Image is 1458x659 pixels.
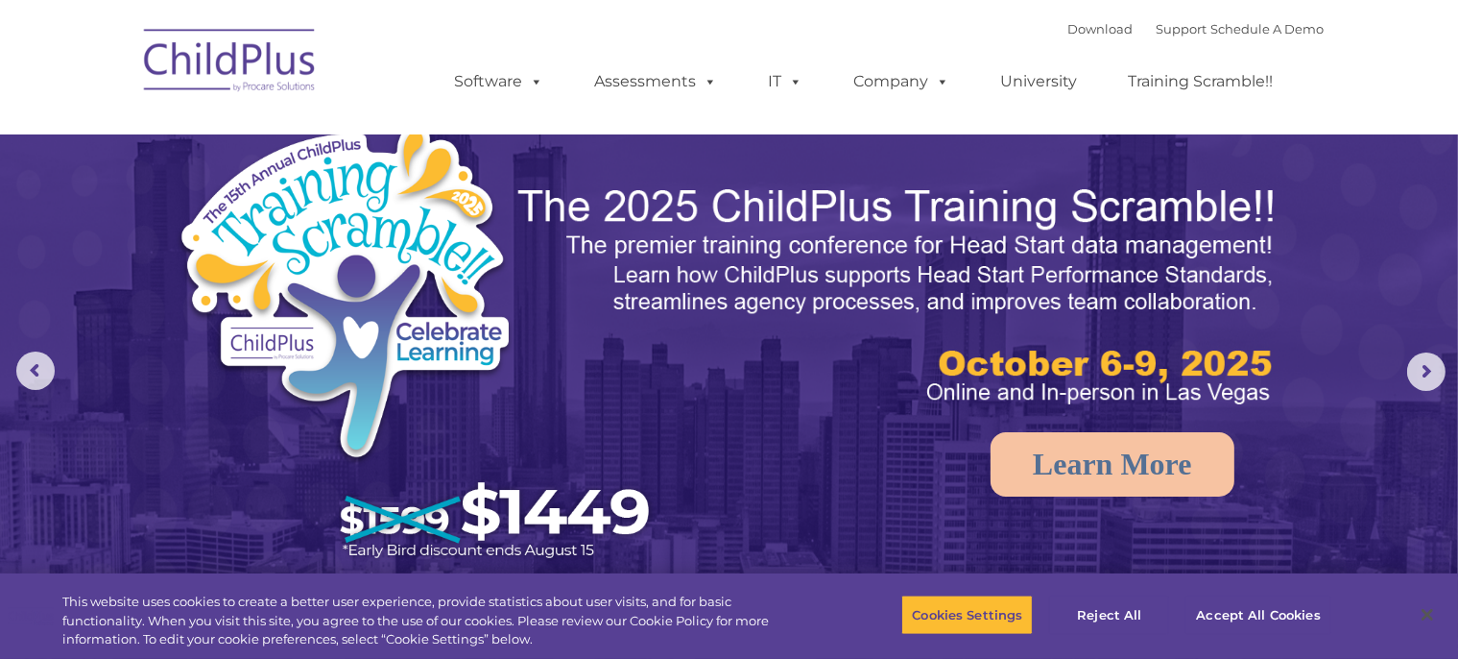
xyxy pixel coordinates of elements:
[982,62,1097,101] a: University
[267,127,325,141] span: Last name
[62,593,801,649] div: This website uses cookies to create a better user experience, provide statistics about user visit...
[1211,21,1325,37] a: Schedule A Demo
[267,206,348,220] span: Phone number
[1406,594,1448,636] button: Close
[835,62,969,101] a: Company
[750,62,823,101] a: IT
[991,432,1234,497] a: Learn More
[134,15,326,111] img: ChildPlus by Procare Solutions
[901,595,1033,635] button: Cookies Settings
[1068,21,1325,37] font: |
[1068,21,1134,37] a: Download
[1049,595,1169,635] button: Reject All
[576,62,737,101] a: Assessments
[436,62,563,101] a: Software
[1157,21,1207,37] a: Support
[1110,62,1293,101] a: Training Scramble!!
[1185,595,1330,635] button: Accept All Cookies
